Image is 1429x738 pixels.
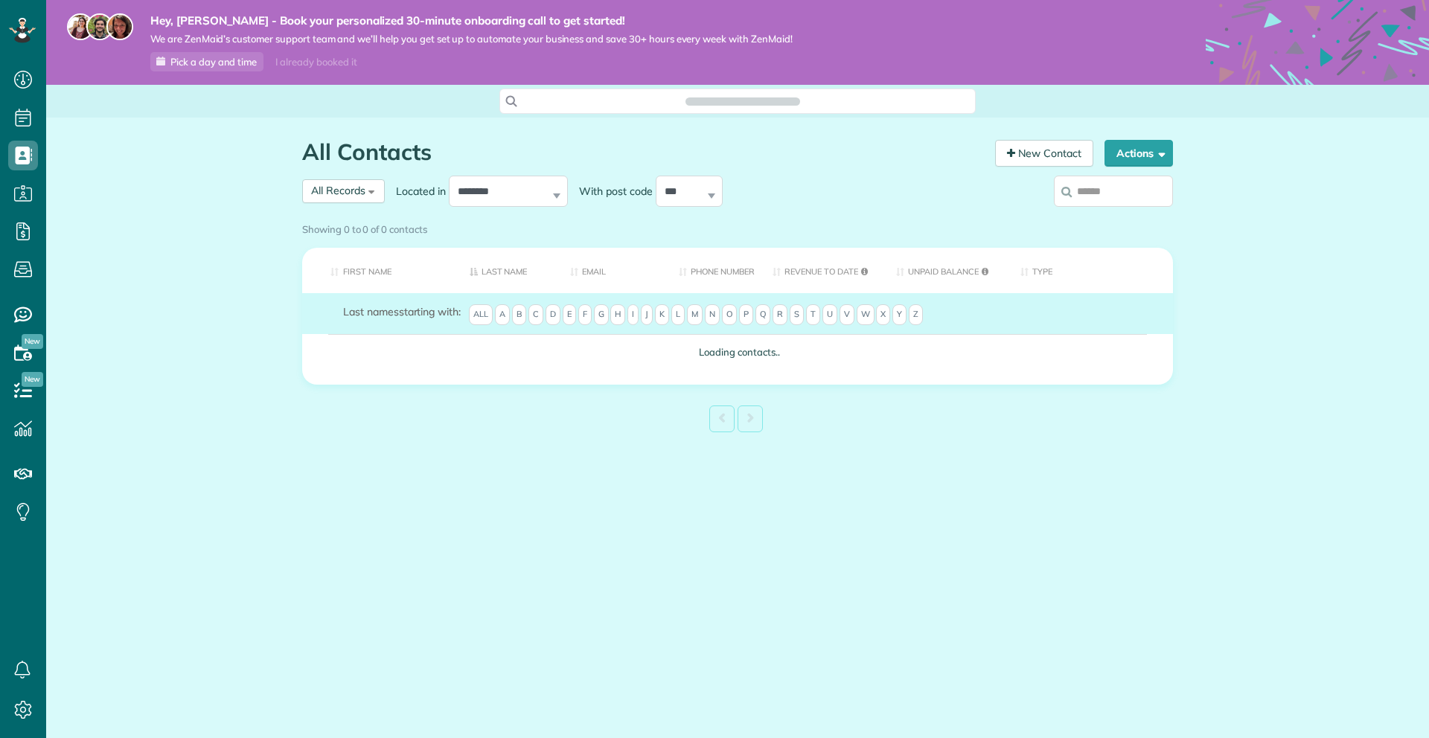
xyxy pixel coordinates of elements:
span: New [22,372,43,387]
h1: All Contacts [302,140,984,164]
span: We are ZenMaid’s customer support team and we’ll help you get set up to automate your business an... [150,33,793,45]
span: All Records [311,184,365,197]
span: X [876,304,890,325]
span: B [512,304,526,325]
a: New Contact [995,140,1093,167]
a: Pick a day and time [150,52,263,71]
span: All [469,304,493,325]
th: Unpaid Balance: activate to sort column ascending [885,248,1009,293]
span: M [687,304,703,325]
span: F [578,304,592,325]
th: Type: activate to sort column ascending [1009,248,1173,293]
span: New [22,334,43,349]
th: Last Name: activate to sort column descending [458,248,560,293]
th: First Name: activate to sort column ascending [302,248,458,293]
span: Pick a day and time [170,56,257,68]
label: Located in [385,184,449,199]
button: Actions [1104,140,1173,167]
span: A [495,304,510,325]
td: Loading contacts.. [302,334,1173,370]
strong: Hey, [PERSON_NAME] - Book your personalized 30-minute onboarding call to get started! [150,13,793,28]
img: michelle-19f622bdf1676172e81f8f8fba1fb50e276960ebfe0243fe18214015130c80e4.jpg [106,13,133,40]
span: S [790,304,804,325]
span: T [806,304,820,325]
th: Email: activate to sort column ascending [559,248,668,293]
span: J [641,304,653,325]
div: Showing 0 to 0 of 0 contacts [302,216,1173,237]
span: U [822,304,837,325]
span: I [627,304,639,325]
img: jorge-587dff0eeaa6aab1f244e6dc62b8924c3b6ad411094392a53c71c6c4a576187d.jpg [86,13,113,40]
span: Y [892,304,907,325]
span: H [610,304,625,325]
span: Search ZenMaid… [700,94,784,109]
span: O [722,304,737,325]
span: C [528,304,543,325]
span: Q [755,304,770,325]
label: With post code [568,184,656,199]
span: P [739,304,753,325]
span: G [594,304,609,325]
span: K [655,304,669,325]
th: Revenue to Date: activate to sort column ascending [761,248,885,293]
span: E [563,304,576,325]
span: D [546,304,560,325]
th: Phone number: activate to sort column ascending [668,248,761,293]
span: N [705,304,720,325]
span: Last names [343,305,399,318]
span: W [857,304,875,325]
span: Z [909,304,923,325]
div: I already booked it [266,53,365,71]
span: V [840,304,854,325]
label: starting with: [343,304,461,319]
span: R [773,304,787,325]
img: maria-72a9807cf96188c08ef61303f053569d2e2a8a1cde33d635c8a3ac13582a053d.jpg [67,13,94,40]
span: L [671,304,685,325]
